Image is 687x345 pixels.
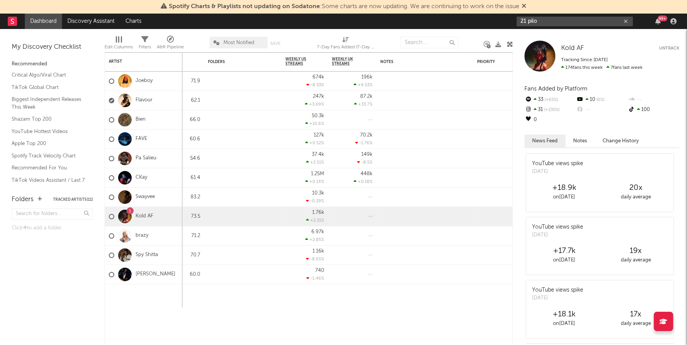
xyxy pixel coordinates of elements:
div: daily average [600,256,672,265]
a: TikTok Global Chart [12,83,85,92]
span: : Some charts are now updating. We are continuing to work on the issue [169,3,519,10]
div: YouTube views spike [532,286,583,294]
div: 0 [524,115,576,125]
div: +2.51 % [306,160,324,165]
a: TikTok Videos Assistant / Last 7 Days - Top [12,176,85,192]
div: 196k [361,75,373,80]
div: 100 [628,105,679,115]
div: daily average [600,193,672,202]
div: [DATE] [532,231,583,239]
button: 99+ [655,18,661,24]
span: Spotify Charts & Playlists not updating on Sodatone [169,3,320,10]
div: Priority [477,60,508,64]
div: 99 + [658,15,667,21]
div: 70.7 [169,251,200,260]
div: +33.7 % [354,102,373,107]
div: 1.25M [311,171,324,176]
div: +18.9k [528,183,600,193]
div: 60.0 [169,270,200,279]
a: Joeboy [136,78,153,84]
div: 54.6 [169,154,200,163]
a: FAVE [136,136,147,142]
span: Weekly US Streams [285,57,313,66]
span: Fans Added by Platform [524,86,587,92]
div: 87.2k [360,94,373,99]
a: brazy [136,232,148,239]
a: Dashboard [25,14,62,29]
a: Bien [136,116,146,123]
div: 247k [313,94,324,99]
div: -- [576,105,627,115]
button: Untrack [659,44,679,52]
div: Artist [109,59,167,64]
div: 66.0 [169,115,200,125]
div: 60.6 [169,135,200,144]
span: Weekly UK Streams [332,57,361,66]
div: 10 [576,95,627,105]
span: +235 % [543,108,560,112]
div: 62.1 [169,96,200,105]
a: YouTube Hottest Videos [12,127,85,136]
a: Spy Shitta [136,252,158,258]
div: Notes [380,60,458,64]
a: Critical Algo/Viral Chart [12,71,85,79]
div: 71.2 [169,231,200,241]
button: Save [270,41,280,46]
div: Folders [208,60,266,64]
input: Search for artists [517,17,633,26]
div: 448k [361,171,373,176]
div: Filters [139,33,151,55]
div: +10.6 % [305,121,324,126]
div: on [DATE] [528,319,600,328]
button: News Feed [524,135,565,147]
div: 33 [524,95,576,105]
a: Pa Salieu [136,155,156,162]
div: 7-Day Fans Added (7-Day Fans Added) [317,33,375,55]
span: 0 % [595,98,604,102]
span: Kold AF [561,45,584,51]
div: 7-Day Fans Added (7-Day Fans Added) [317,43,375,52]
div: Folders [12,195,34,204]
div: Recommended [12,60,93,69]
div: A&R Pipeline [157,33,184,55]
a: Kold AF [136,213,153,220]
div: +2.21 % [306,218,324,223]
div: 149k [361,152,373,157]
div: Edit Columns [105,33,133,55]
div: 70.2k [360,133,373,138]
div: 1.16k [313,249,324,254]
a: Flavour [136,97,153,104]
div: 19 x [600,246,672,256]
span: +65 % [543,98,558,102]
div: daily average [600,319,672,328]
div: [DATE] [532,168,583,176]
div: 1.76k [312,210,324,215]
a: Swayvee [136,194,155,200]
div: 61.4 [169,173,200,183]
div: 83.2 [169,193,200,202]
div: 31 [524,105,576,115]
div: YouTube views spike [532,160,583,168]
a: Apple Top 200 [12,139,85,148]
button: Tracked Artists(11) [53,198,93,202]
div: -8.33 % [306,82,324,87]
input: Search... [400,37,459,48]
div: Edit Columns [105,43,133,52]
div: +17.7k [528,246,600,256]
div: -8.5 % [357,160,373,165]
a: Charts [120,14,147,29]
div: [DATE] [532,294,583,302]
div: 20 x [600,183,672,193]
div: -0.29 % [306,198,324,203]
a: Kold AF [561,44,584,52]
a: CKay [136,174,147,181]
div: +9.53 % [354,82,373,87]
span: 174 fans this week [561,65,603,70]
div: 127k [314,133,324,138]
a: [PERSON_NAME] [136,271,175,278]
div: -1.46 % [306,276,324,281]
a: Discovery Assistant [62,14,120,29]
a: Biggest Independent Releases This Week [12,95,85,111]
div: 37.4k [312,152,324,157]
div: +0.52 % [305,140,324,145]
